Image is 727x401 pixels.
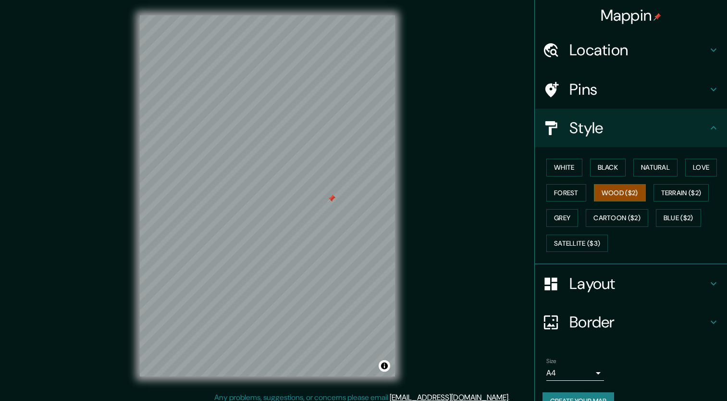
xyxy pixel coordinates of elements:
[601,6,662,25] h4: Mappin
[586,209,648,227] button: Cartoon ($2)
[569,274,708,293] h4: Layout
[653,13,661,21] img: pin-icon.png
[569,40,708,60] h4: Location
[535,264,727,303] div: Layout
[535,303,727,341] div: Border
[546,357,556,365] label: Size
[653,184,709,202] button: Terrain ($2)
[535,109,727,147] div: Style
[546,159,582,176] button: White
[590,159,626,176] button: Black
[569,80,708,99] h4: Pins
[569,118,708,138] h4: Style
[546,209,578,227] button: Grey
[535,31,727,69] div: Location
[633,159,678,176] button: Natural
[535,70,727,109] div: Pins
[140,15,395,376] canvas: Map
[546,184,586,202] button: Forest
[594,184,646,202] button: Wood ($2)
[641,363,716,390] iframe: Help widget launcher
[546,365,604,381] div: A4
[546,235,608,252] button: Satellite ($3)
[685,159,717,176] button: Love
[379,360,390,372] button: Toggle attribution
[569,313,708,332] h4: Border
[656,209,701,227] button: Blue ($2)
